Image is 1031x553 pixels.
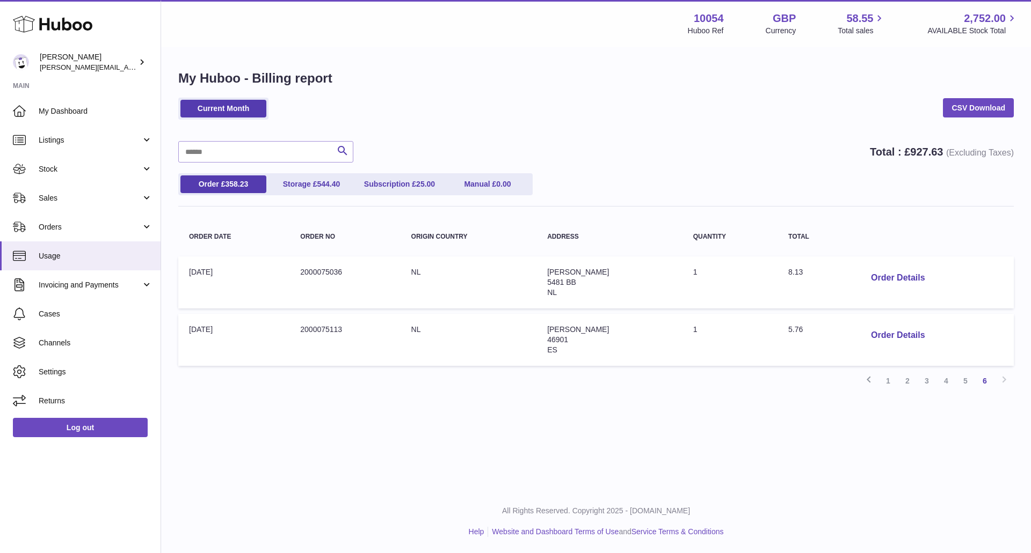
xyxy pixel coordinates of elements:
[39,309,153,319] span: Cases
[683,314,778,366] td: 1
[39,106,153,116] span: My Dashboard
[927,26,1018,36] span: AVAILABLE Stock Total
[39,193,141,203] span: Sales
[878,371,898,390] a: 1
[910,146,943,158] span: 927.63
[946,148,1014,157] span: (Excluding Taxes)
[401,314,537,366] td: NL
[13,54,29,70] img: luz@capsuline.com
[547,268,609,276] span: [PERSON_NAME]
[846,11,873,26] span: 58.55
[631,527,724,536] a: Service Terms & Conditions
[683,223,778,251] th: Quantity
[40,63,215,71] span: [PERSON_NAME][EMAIL_ADDRESS][DOMAIN_NAME]
[547,335,568,344] span: 46901
[289,223,400,251] th: Order no
[401,256,537,308] td: NL
[870,146,1014,158] strong: Total : £
[401,223,537,251] th: Origin Country
[178,223,289,251] th: Order Date
[469,527,484,536] a: Help
[496,180,511,188] span: 0.00
[536,223,683,251] th: Address
[547,278,576,286] span: 5481 BB
[492,527,619,536] a: Website and Dashboard Terms of Use
[862,267,933,289] button: Order Details
[13,418,148,437] a: Log out
[773,11,796,26] strong: GBP
[788,325,803,334] span: 5.76
[317,180,340,188] span: 544.40
[180,100,266,117] a: Current Month
[766,26,796,36] div: Currency
[180,175,266,193] a: Order £358.23
[964,11,1006,26] span: 2,752.00
[39,367,153,377] span: Settings
[225,180,248,188] span: 358.23
[289,256,400,308] td: 2000075036
[927,11,1018,36] a: 2,752.00 AVAILABLE Stock Total
[936,371,956,390] a: 4
[39,164,141,174] span: Stock
[788,268,803,276] span: 8.13
[838,26,885,36] span: Total sales
[898,371,917,390] a: 2
[40,52,136,72] div: [PERSON_NAME]
[975,371,994,390] a: 6
[170,506,1022,516] p: All Rights Reserved. Copyright 2025 - [DOMAIN_NAME]
[39,338,153,348] span: Channels
[694,11,724,26] strong: 10054
[838,11,885,36] a: 58.55 Total sales
[39,135,141,145] span: Listings
[547,325,609,334] span: [PERSON_NAME]
[178,314,289,366] td: [DATE]
[862,325,933,346] button: Order Details
[39,280,141,290] span: Invoicing and Payments
[488,527,723,537] li: and
[547,345,557,354] span: ES
[547,288,557,297] span: NL
[917,371,936,390] a: 3
[445,175,531,193] a: Manual £0.00
[39,251,153,261] span: Usage
[778,223,852,251] th: Total
[289,314,400,366] td: 2000075113
[683,256,778,308] td: 1
[178,70,1014,87] h1: My Huboo - Billing report
[357,175,442,193] a: Subscription £25.00
[178,256,289,308] td: [DATE]
[39,396,153,406] span: Returns
[943,98,1014,117] a: CSV Download
[688,26,724,36] div: Huboo Ref
[39,222,141,232] span: Orders
[416,180,435,188] span: 25.00
[268,175,354,193] a: Storage £544.40
[956,371,975,390] a: 5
